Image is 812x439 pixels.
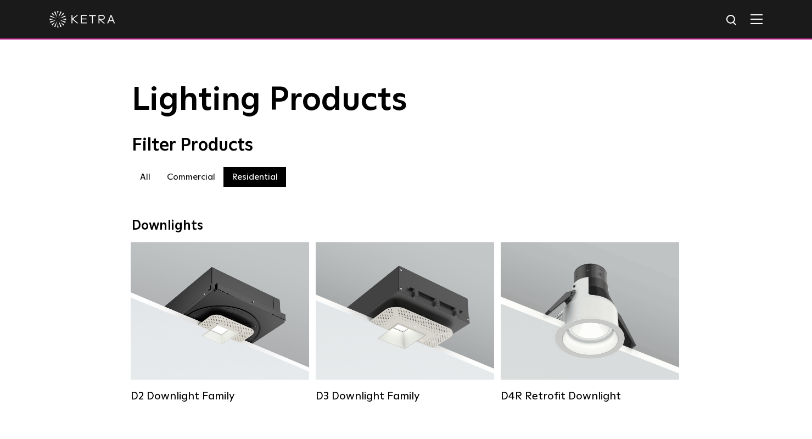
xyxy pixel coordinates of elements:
[501,390,679,403] div: D4R Retrofit Downlight
[751,14,763,24] img: Hamburger%20Nav.svg
[316,242,494,403] a: D3 Downlight Family Lumen Output:700 / 900 / 1100Colors:White / Black / Silver / Bronze / Paintab...
[132,84,407,117] span: Lighting Products
[159,167,223,187] label: Commercial
[49,11,115,27] img: ketra-logo-2019-white
[132,218,681,234] div: Downlights
[725,14,739,27] img: search icon
[501,242,679,403] a: D4R Retrofit Downlight Lumen Output:800Colors:White / BlackBeam Angles:15° / 25° / 40° / 60°Watta...
[131,390,309,403] div: D2 Downlight Family
[132,167,159,187] label: All
[132,135,681,156] div: Filter Products
[316,390,494,403] div: D3 Downlight Family
[223,167,286,187] label: Residential
[131,242,309,403] a: D2 Downlight Family Lumen Output:1200Colors:White / Black / Gloss Black / Silver / Bronze / Silve...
